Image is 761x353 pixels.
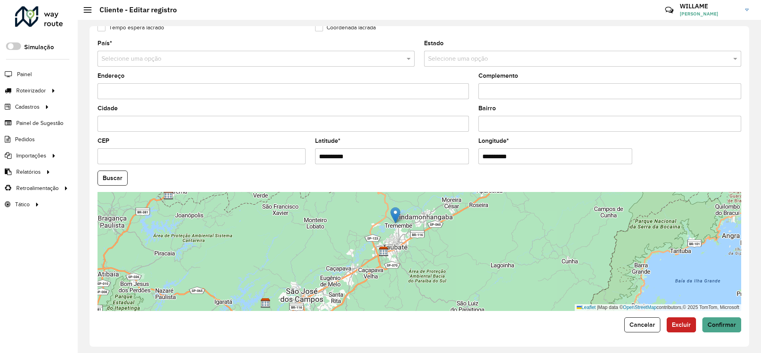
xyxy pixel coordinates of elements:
button: Excluir [667,317,696,332]
label: Cidade [98,104,118,113]
button: Buscar [98,171,128,186]
span: Importações [16,152,46,160]
a: Contato Rápido [661,2,678,19]
span: Cancelar [629,321,655,328]
label: Tempo espera lacrado [98,23,164,32]
label: CEP [98,136,109,146]
label: Endereço [98,71,124,81]
label: Simulação [24,42,54,52]
span: Retroalimentação [16,184,59,192]
label: País [98,38,112,48]
span: [PERSON_NAME] [680,10,739,17]
label: Bairro [478,104,496,113]
span: Pedidos [15,135,35,144]
img: CDI Jacareí [260,298,271,308]
span: Roteirizador [16,86,46,95]
span: | [597,305,598,310]
img: Marker [390,207,400,223]
img: CDD Taubaté [379,246,389,257]
div: Map data © contributors,© 2025 TomTom, Microsoft [575,304,741,311]
label: Latitude [315,136,340,146]
label: Longitude [478,136,509,146]
label: Complemento [478,71,518,81]
span: Cadastros [15,103,40,111]
h3: WILLAME [680,2,739,10]
h2: Cliente - Editar registro [92,6,177,14]
a: Leaflet [577,305,596,310]
span: Confirmar [707,321,736,328]
span: Painel [17,70,32,79]
span: Relatórios [16,168,41,176]
span: Tático [15,200,30,209]
span: Painel de Sugestão [16,119,63,127]
button: Cancelar [624,317,660,332]
img: CDI Extrema [163,190,174,200]
span: Excluir [672,321,691,328]
label: Estado [424,38,444,48]
button: Confirmar [702,317,741,332]
a: OpenStreetMap [623,305,657,310]
label: Coordenada lacrada [315,23,376,32]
